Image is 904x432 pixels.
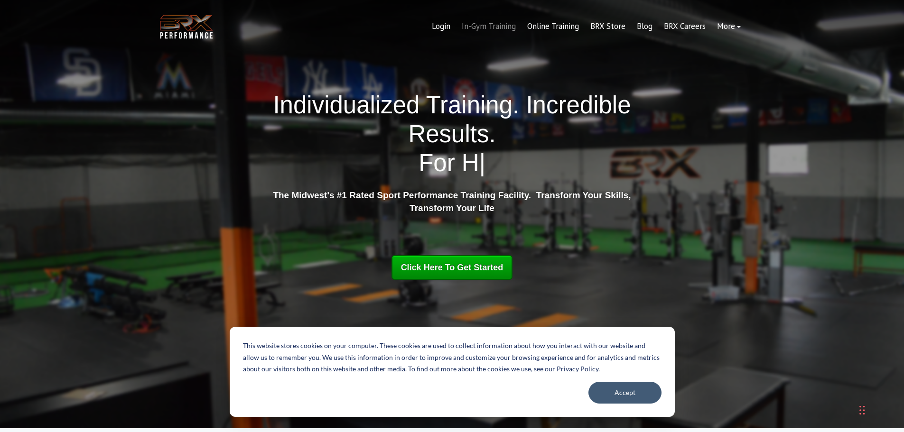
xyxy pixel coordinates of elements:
a: Click Here To Get Started [391,255,513,280]
a: Login [426,15,456,38]
div: Navigation Menu [426,15,746,38]
button: Accept [588,382,662,404]
a: BRX Careers [658,15,711,38]
h1: Individualized Training. Incredible Results. [270,91,635,178]
a: BRX Store [585,15,631,38]
strong: The Midwest's #1 Rated Sport Performance Training Facility. Transform Your Skills, Transform Your... [273,190,631,213]
iframe: Chat Widget [769,330,904,432]
span: Click Here To Get Started [401,263,503,272]
span: For H [419,149,479,176]
img: BRX Transparent Logo-2 [158,12,215,41]
span: | [479,149,485,176]
div: Cookie banner [230,327,675,417]
a: Online Training [522,15,585,38]
a: Blog [631,15,658,38]
a: More [711,15,746,38]
p: This website stores cookies on your computer. These cookies are used to collect information about... [243,340,662,375]
a: In-Gym Training [456,15,522,38]
div: Drag [859,396,865,424]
